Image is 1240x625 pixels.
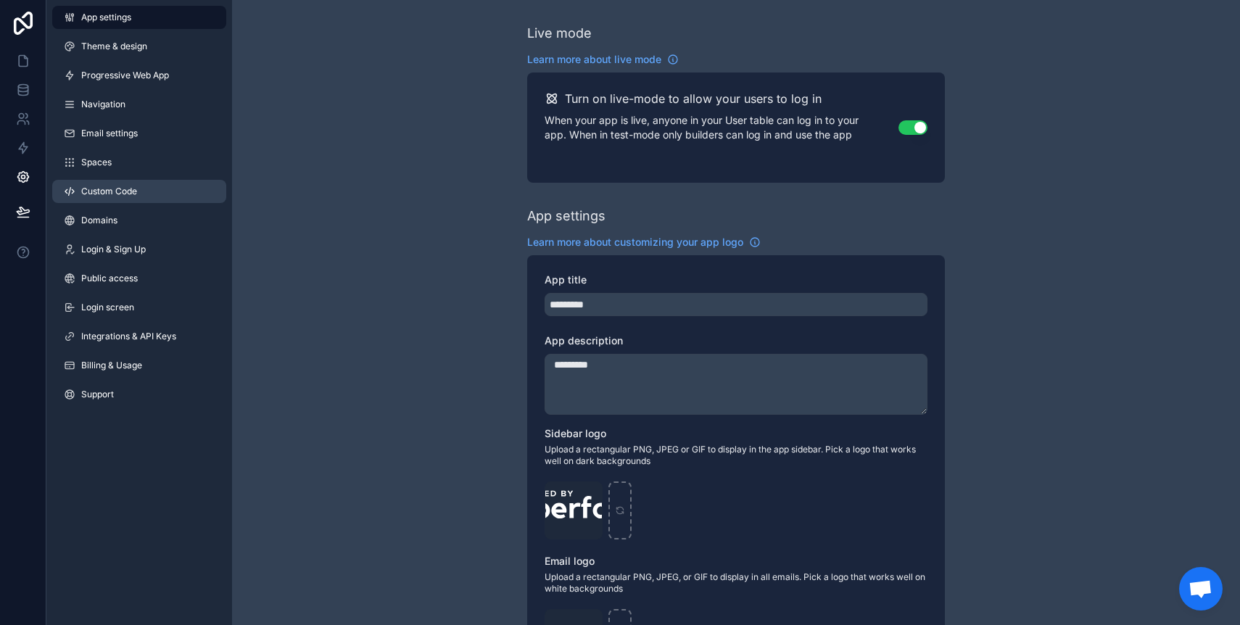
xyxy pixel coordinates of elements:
span: Public access [81,273,138,284]
span: Learn more about live mode [527,52,661,67]
a: Support [52,383,226,406]
a: Email settings [52,122,226,145]
a: Login screen [52,296,226,319]
span: App description [545,334,623,347]
h2: Turn on live-mode to allow your users to log in [565,90,822,107]
div: App settings [527,206,605,226]
span: Support [81,389,114,400]
span: Theme & design [81,41,147,52]
span: Integrations & API Keys [81,331,176,342]
span: Upload a rectangular PNG, JPEG or GIF to display in the app sidebar. Pick a logo that works well ... [545,444,927,467]
span: Login & Sign Up [81,244,146,255]
a: App settings [52,6,226,29]
span: Upload a rectangular PNG, JPEG, or GIF to display in all emails. Pick a logo that works well on w... [545,571,927,595]
div: Live mode [527,23,592,44]
a: Custom Code [52,180,226,203]
span: Email settings [81,128,138,139]
a: Theme & design [52,35,226,58]
div: Open chat [1179,567,1223,610]
p: When your app is live, anyone in your User table can log in to your app. When in test-mode only b... [545,113,898,142]
span: Custom Code [81,186,137,197]
a: Billing & Usage [52,354,226,377]
span: App title [545,273,587,286]
span: Login screen [81,302,134,313]
span: Spaces [81,157,112,168]
a: Spaces [52,151,226,174]
a: Learn more about customizing your app logo [527,235,761,249]
a: Login & Sign Up [52,238,226,261]
span: App settings [81,12,131,23]
a: Public access [52,267,226,290]
a: Progressive Web App [52,64,226,87]
span: Learn more about customizing your app logo [527,235,743,249]
a: Domains [52,209,226,232]
a: Learn more about live mode [527,52,679,67]
span: Email logo [545,555,595,567]
span: Domains [81,215,117,226]
span: Navigation [81,99,125,110]
span: Sidebar logo [545,427,606,439]
span: Billing & Usage [81,360,142,371]
span: Progressive Web App [81,70,169,81]
a: Integrations & API Keys [52,325,226,348]
a: Navigation [52,93,226,116]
